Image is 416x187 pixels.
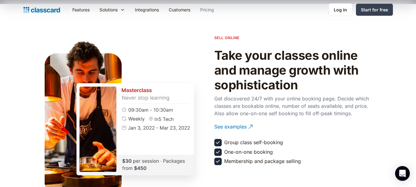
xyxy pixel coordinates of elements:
div: One-on-one booking [224,148,273,155]
div: Group class self-booking [224,139,283,146]
div: Open Intercom Messenger [395,166,410,181]
a: Start for free [356,4,393,16]
a: Pricing [195,3,219,17]
div: Membership and package selling [224,158,301,165]
a: home [23,6,60,14]
a: See examples [214,118,374,135]
a: Log in [329,3,352,16]
a: Integrations [130,3,164,17]
div: See examples [214,118,247,130]
div: Solutions [99,6,118,13]
p: Get discovered 24/7 with your online booking page. Decide which classes are bookable online, numb... [214,95,374,117]
div: Solutions [95,3,130,17]
p: sell online [214,35,240,41]
a: Features [67,3,95,17]
div: Start for free [361,6,388,13]
a: Customers [164,3,195,17]
div: Log in [334,6,347,13]
h2: Take your classes online and manage growth with sophistication [214,48,374,92]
